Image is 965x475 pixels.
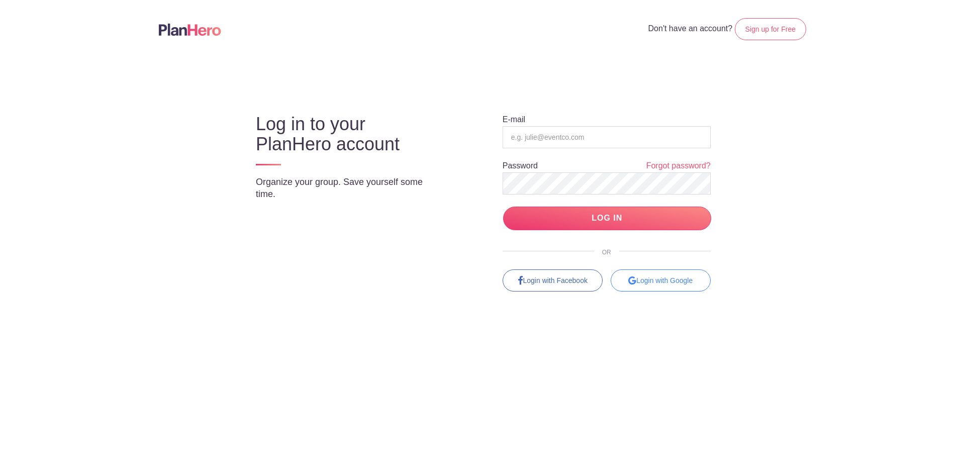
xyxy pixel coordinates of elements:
input: LOG IN [503,207,711,230]
label: E-mail [503,116,525,124]
a: Login with Facebook [503,269,603,292]
input: e.g. julie@eventco.com [503,126,711,148]
label: Password [503,162,538,170]
a: Forgot password? [646,160,711,172]
span: Don't have an account? [648,24,733,33]
h3: Log in to your PlanHero account [256,114,445,154]
span: OR [594,249,619,256]
p: Organize your group. Save yourself some time. [256,176,445,200]
img: Logo main planhero [159,24,221,36]
a: Sign up for Free [735,18,806,40]
div: Login with Google [611,269,711,292]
